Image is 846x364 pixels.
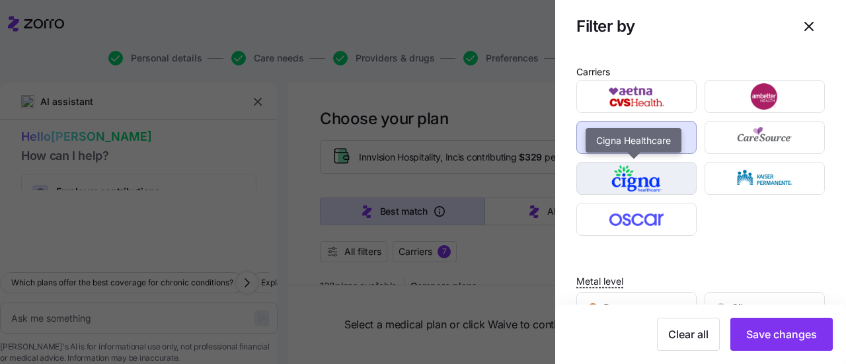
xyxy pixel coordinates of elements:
span: Clear all [668,326,709,342]
span: Bronze [603,300,637,316]
h1: Filter by [576,16,783,36]
button: Clear all [657,318,720,351]
img: CareSource [716,124,814,151]
img: Ambetter [716,83,814,110]
div: Carriers [576,65,610,79]
img: Anthem [588,124,685,151]
img: Aetna CVS Health [588,83,685,110]
span: Metal level [576,275,623,288]
span: Silver [732,300,758,316]
img: Oscar [588,206,685,233]
img: Kaiser Permanente [716,165,814,192]
img: Cigna Healthcare [588,165,685,192]
span: Save changes [746,326,817,342]
button: Save changes [730,318,833,351]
